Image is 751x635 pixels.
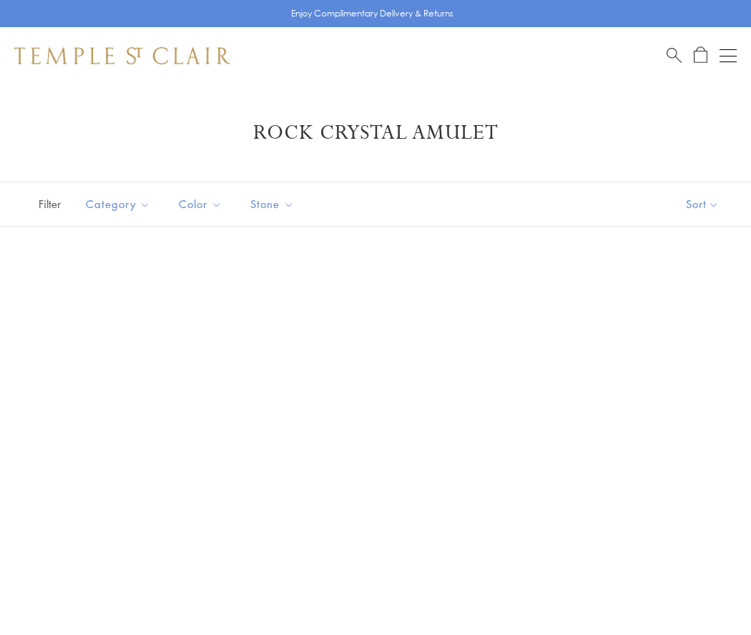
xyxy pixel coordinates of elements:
[720,47,737,64] button: Open navigation
[243,195,305,213] span: Stone
[694,46,707,64] a: Open Shopping Bag
[36,120,715,146] h1: Rock Crystal Amulet
[168,188,232,220] button: Color
[240,188,305,220] button: Stone
[79,195,161,213] span: Category
[654,182,751,226] button: Show sort by
[667,46,682,64] a: Search
[172,195,232,213] span: Color
[14,47,230,64] img: Temple St. Clair
[291,6,453,21] p: Enjoy Complimentary Delivery & Returns
[75,188,161,220] button: Category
